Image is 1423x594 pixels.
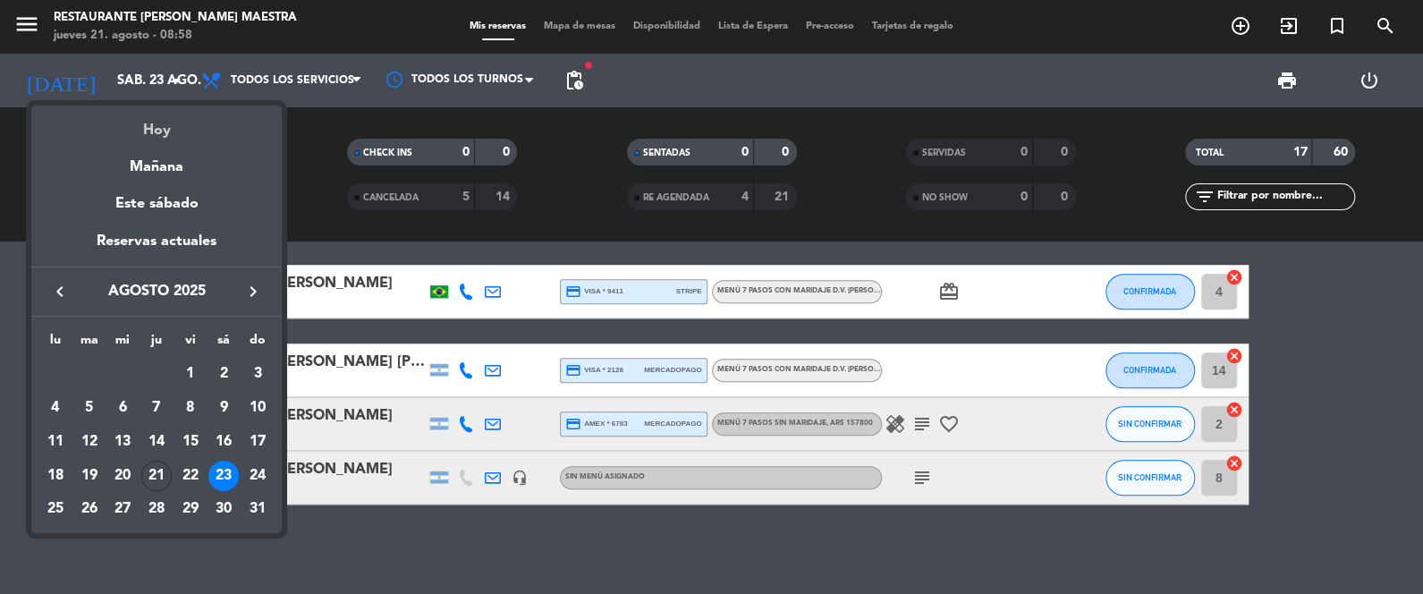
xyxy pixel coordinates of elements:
div: 3 [242,360,273,390]
div: 27 [107,494,138,524]
th: viernes [174,330,208,358]
div: 29 [175,494,206,524]
td: 4 de agosto de 2025 [38,391,72,425]
div: 24 [242,461,273,491]
th: domingo [241,330,275,358]
td: 16 de agosto de 2025 [208,425,241,459]
div: 11 [40,427,71,457]
div: 7 [141,393,172,423]
td: 11 de agosto de 2025 [38,425,72,459]
th: lunes [38,330,72,358]
th: martes [72,330,106,358]
td: 23 de agosto de 2025 [208,459,241,493]
div: 22 [175,461,206,491]
td: 5 de agosto de 2025 [72,391,106,425]
td: 31 de agosto de 2025 [241,492,275,526]
div: 13 [107,427,138,457]
div: 18 [40,461,71,491]
td: 18 de agosto de 2025 [38,459,72,493]
div: 15 [175,427,206,457]
div: 14 [141,427,172,457]
div: 8 [175,393,206,423]
th: jueves [140,330,174,358]
td: 2 de agosto de 2025 [208,358,241,392]
div: 21 [141,461,172,491]
td: 24 de agosto de 2025 [241,459,275,493]
td: 30 de agosto de 2025 [208,492,241,526]
td: 27 de agosto de 2025 [106,492,140,526]
div: 20 [107,461,138,491]
td: 22 de agosto de 2025 [174,459,208,493]
td: 6 de agosto de 2025 [106,391,140,425]
div: 9 [208,393,239,423]
td: 7 de agosto de 2025 [140,391,174,425]
div: 26 [74,494,105,524]
span: agosto 2025 [76,280,237,303]
td: 12 de agosto de 2025 [72,425,106,459]
td: 21 de agosto de 2025 [140,459,174,493]
td: 10 de agosto de 2025 [241,391,275,425]
div: Hoy [31,106,282,142]
td: 15 de agosto de 2025 [174,425,208,459]
div: 5 [74,393,105,423]
i: keyboard_arrow_left [49,281,71,302]
div: Mañana [31,142,282,179]
td: 14 de agosto de 2025 [140,425,174,459]
td: 19 de agosto de 2025 [72,459,106,493]
td: 1 de agosto de 2025 [174,358,208,392]
th: sábado [208,330,241,358]
td: 13 de agosto de 2025 [106,425,140,459]
div: 31 [242,494,273,524]
td: 20 de agosto de 2025 [106,459,140,493]
div: Este sábado [31,179,282,229]
div: 19 [74,461,105,491]
td: 25 de agosto de 2025 [38,492,72,526]
td: 26 de agosto de 2025 [72,492,106,526]
div: 1 [175,360,206,390]
div: Reservas actuales [31,230,282,267]
button: keyboard_arrow_left [44,280,76,303]
td: 29 de agosto de 2025 [174,492,208,526]
div: 16 [208,427,239,457]
div: 12 [74,427,105,457]
div: 4 [40,393,71,423]
td: 8 de agosto de 2025 [174,391,208,425]
div: 25 [40,494,71,524]
i: keyboard_arrow_right [242,281,264,302]
div: 17 [242,427,273,457]
th: miércoles [106,330,140,358]
td: 9 de agosto de 2025 [208,391,241,425]
div: 30 [208,494,239,524]
div: 28 [141,494,172,524]
td: AGO. [38,358,174,392]
div: 6 [107,393,138,423]
td: 17 de agosto de 2025 [241,425,275,459]
div: 23 [208,461,239,491]
div: 10 [242,393,273,423]
td: 3 de agosto de 2025 [241,358,275,392]
button: keyboard_arrow_right [237,280,269,303]
td: 28 de agosto de 2025 [140,492,174,526]
div: 2 [208,360,239,390]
